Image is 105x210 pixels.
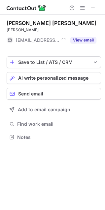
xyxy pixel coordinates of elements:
[7,20,96,26] div: [PERSON_NAME] [PERSON_NAME]
[7,4,46,12] img: ContactOut v5.3.10
[17,121,98,127] span: Find work email
[7,72,101,84] button: AI write personalized message
[16,37,59,43] span: [EMAIL_ADDRESS][DOMAIN_NAME]
[18,75,88,81] span: AI write personalized message
[7,104,101,116] button: Add to email campaign
[18,107,70,112] span: Add to email campaign
[17,134,98,140] span: Notes
[7,56,101,68] button: save-profile-one-click
[7,133,101,142] button: Notes
[18,60,89,65] div: Save to List / ATS / CRM
[7,27,101,33] div: [PERSON_NAME]
[18,91,43,96] span: Send email
[70,37,96,43] button: Reveal Button
[7,119,101,129] button: Find work email
[7,88,101,100] button: Send email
